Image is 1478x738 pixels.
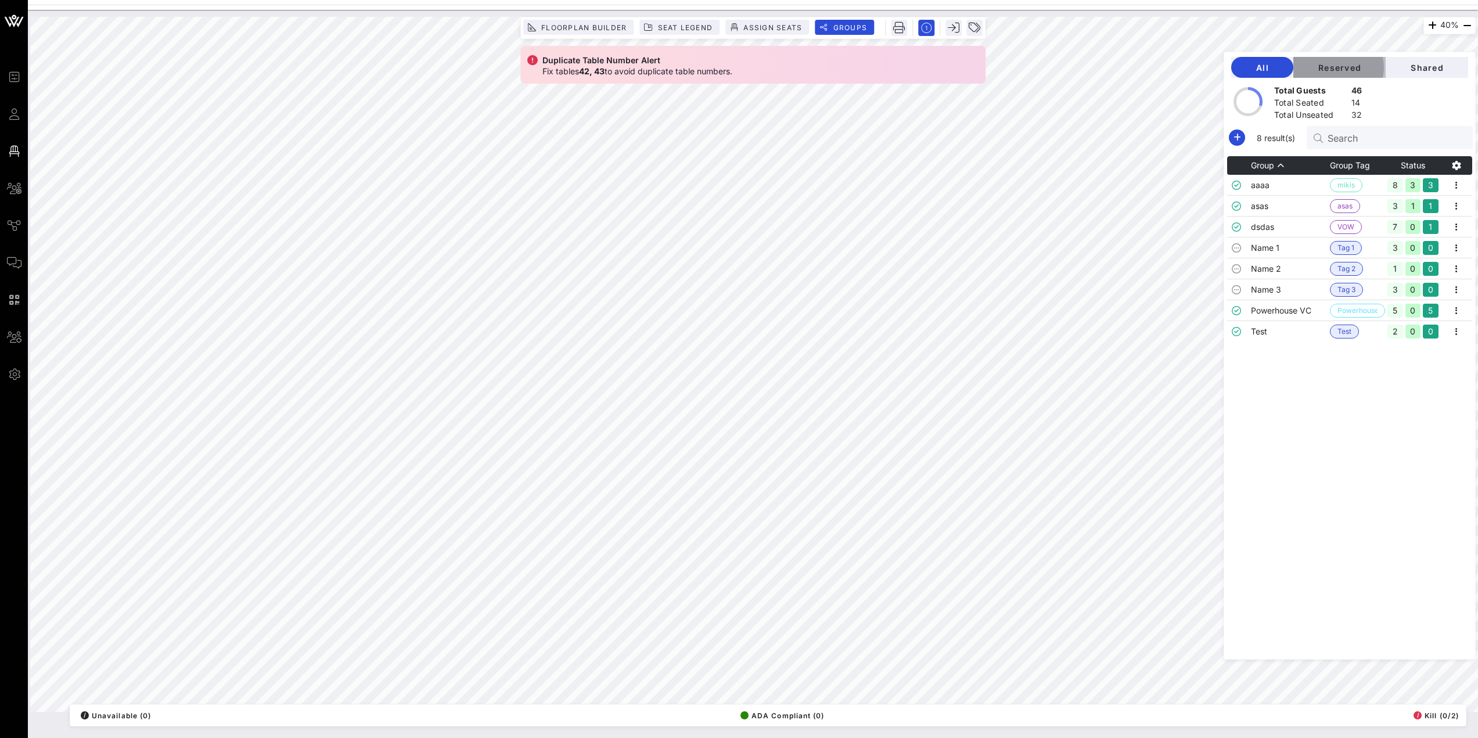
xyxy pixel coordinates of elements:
span: mikis [1337,179,1355,192]
button: /Unavailable (0) [77,707,151,723]
span: Tag 2 [1337,262,1355,275]
td: Test [1251,321,1330,342]
span: Reserved [1303,63,1376,73]
div: 3 [1387,241,1403,255]
div: 0 [1423,325,1438,339]
div: 0 [1423,283,1438,297]
button: /Kill (0/2) [1410,707,1459,723]
span: Tag 3 [1337,283,1355,296]
td: Name 1 [1251,237,1330,258]
div: 5 [1423,304,1438,318]
button: Assign Seats [725,20,809,35]
button: All [1231,57,1293,78]
div: 0 [1405,283,1421,297]
th: Group Tag [1330,156,1385,175]
span: Unavailable (0) [81,711,151,720]
span: ADA Compliant (0) [740,711,824,720]
div: 3 [1405,178,1421,192]
div: 5 [1387,304,1403,318]
td: dsdas [1251,217,1330,237]
div: Total Guests [1274,85,1347,99]
div: 40% [1423,17,1476,34]
div: 0 [1405,241,1421,255]
div: 3 [1387,199,1403,213]
button: ADA Compliant (0) [737,707,824,723]
div: / [81,711,89,719]
div: 0 [1405,220,1421,234]
span: Test [1337,325,1351,338]
span: Assign Seats [743,23,802,32]
span: 8 result(s) [1252,132,1300,144]
span: Group [1251,160,1274,170]
div: Duplicate Table Number Alert [542,55,660,66]
span: Kill (0/2) [1414,711,1459,720]
div: 0 [1405,262,1421,276]
td: aaaa [1251,175,1330,196]
button: Shared [1386,57,1468,78]
div: 1 [1387,262,1403,276]
div: 3 [1423,178,1438,192]
div: Total Seated [1274,97,1347,111]
div: 32 [1351,109,1362,124]
span: asas [1337,200,1353,213]
div: 1 [1423,199,1438,213]
div: 0 [1405,304,1421,318]
div: / [1414,711,1422,719]
div: 0 [1423,262,1438,276]
span: Seat Legend [657,23,713,32]
th: Status [1385,156,1440,175]
button: Seat Legend [639,20,720,35]
div: 8 [1387,178,1403,192]
div: 0 [1423,241,1438,255]
div: 0 [1405,325,1421,339]
td: asas [1251,196,1330,217]
span: All [1240,63,1284,73]
div: 7 [1387,220,1403,234]
strong: 42, 43 [579,66,605,76]
span: Tag 1 [1337,242,1354,254]
span: Floorplan Builder [541,23,627,32]
div: Fix tables to avoid duplicate table numbers. [542,66,732,77]
div: Total Unseated [1274,109,1347,124]
div: 1 [1405,199,1421,213]
td: Name 2 [1251,258,1330,279]
th: Group: Sorted ascending. Activate to sort descending. [1251,156,1330,175]
div: 3 [1387,283,1403,297]
span: Shared [1395,63,1459,73]
button: Reserved [1293,57,1386,78]
div: 1 [1423,220,1438,234]
td: Name 3 [1251,279,1330,300]
span: Groups [832,23,867,32]
div: 14 [1351,97,1362,111]
span: Group Tag [1330,160,1370,170]
span: Powerhouse [1337,304,1378,317]
span: VOW [1337,221,1354,233]
div: 46 [1351,85,1362,99]
td: Powerhouse VC [1251,300,1330,321]
button: Groups [815,20,874,35]
div: 2 [1387,325,1403,339]
button: Floorplan Builder [523,20,634,35]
